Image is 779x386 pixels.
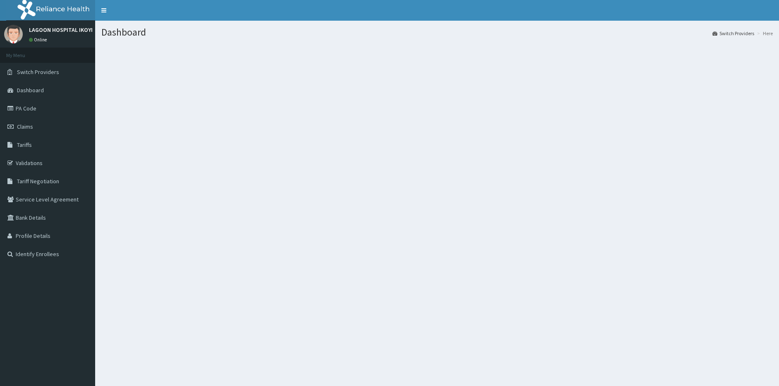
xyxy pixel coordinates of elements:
[712,30,754,37] a: Switch Providers
[29,27,93,33] p: LAGOON HOSPITAL IKOYI
[17,86,44,94] span: Dashboard
[17,68,59,76] span: Switch Providers
[17,177,59,185] span: Tariff Negotiation
[4,25,23,43] img: User Image
[29,37,49,43] a: Online
[17,141,32,149] span: Tariffs
[755,30,773,37] li: Here
[17,123,33,130] span: Claims
[101,27,773,38] h1: Dashboard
